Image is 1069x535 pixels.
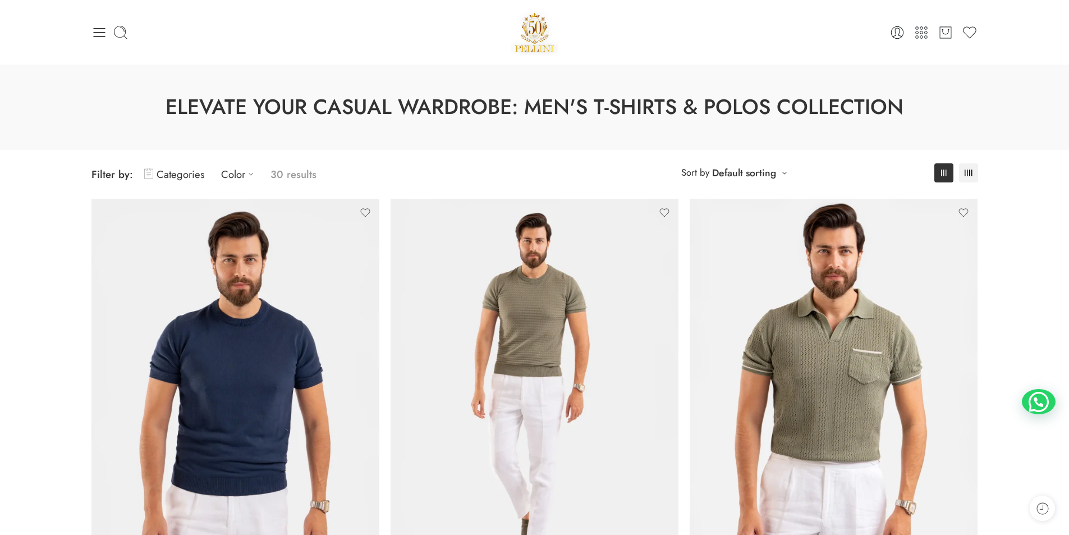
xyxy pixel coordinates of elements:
[144,161,204,188] a: Categories
[28,93,1041,122] h1: Elevate Your Casual Wardrobe: Men's T-Shirts & Polos Collection
[270,161,316,188] p: 30 results
[962,25,978,40] a: Wishlist
[511,8,559,56] img: Pellini
[938,25,953,40] a: Cart
[889,25,905,40] a: Login / Register
[511,8,559,56] a: Pellini -
[91,167,133,182] span: Filter by:
[221,161,259,188] a: Color
[681,163,709,182] span: Sort by
[712,165,776,181] a: Default sorting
